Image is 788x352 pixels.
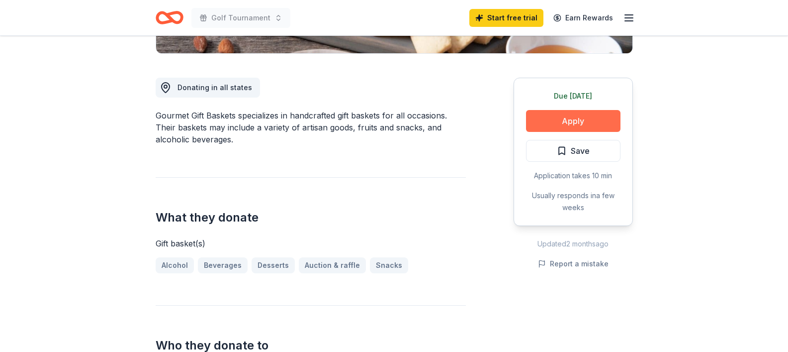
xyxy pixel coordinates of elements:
a: Earn Rewards [547,9,619,27]
span: Donating in all states [177,83,252,92]
span: Golf Tournament [211,12,270,24]
button: Report a mistake [538,258,609,270]
a: Start free trial [469,9,543,27]
div: Updated 2 months ago [514,238,633,250]
div: Application takes 10 min [526,170,620,182]
a: Auction & raffle [299,257,366,273]
span: Save [571,144,590,157]
a: Beverages [198,257,248,273]
button: Golf Tournament [191,8,290,28]
a: Home [156,6,183,29]
div: Gift basket(s) [156,237,466,249]
div: Usually responds in a few weeks [526,190,620,214]
a: Desserts [252,257,295,273]
button: Save [526,140,620,162]
div: Due [DATE] [526,90,620,102]
div: Gourmet Gift Baskets specializes in handcrafted gift baskets for all occasions. Their baskets may... [156,110,466,145]
button: Apply [526,110,620,132]
a: Snacks [370,257,408,273]
a: Alcohol [156,257,194,273]
h2: What they donate [156,210,466,226]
